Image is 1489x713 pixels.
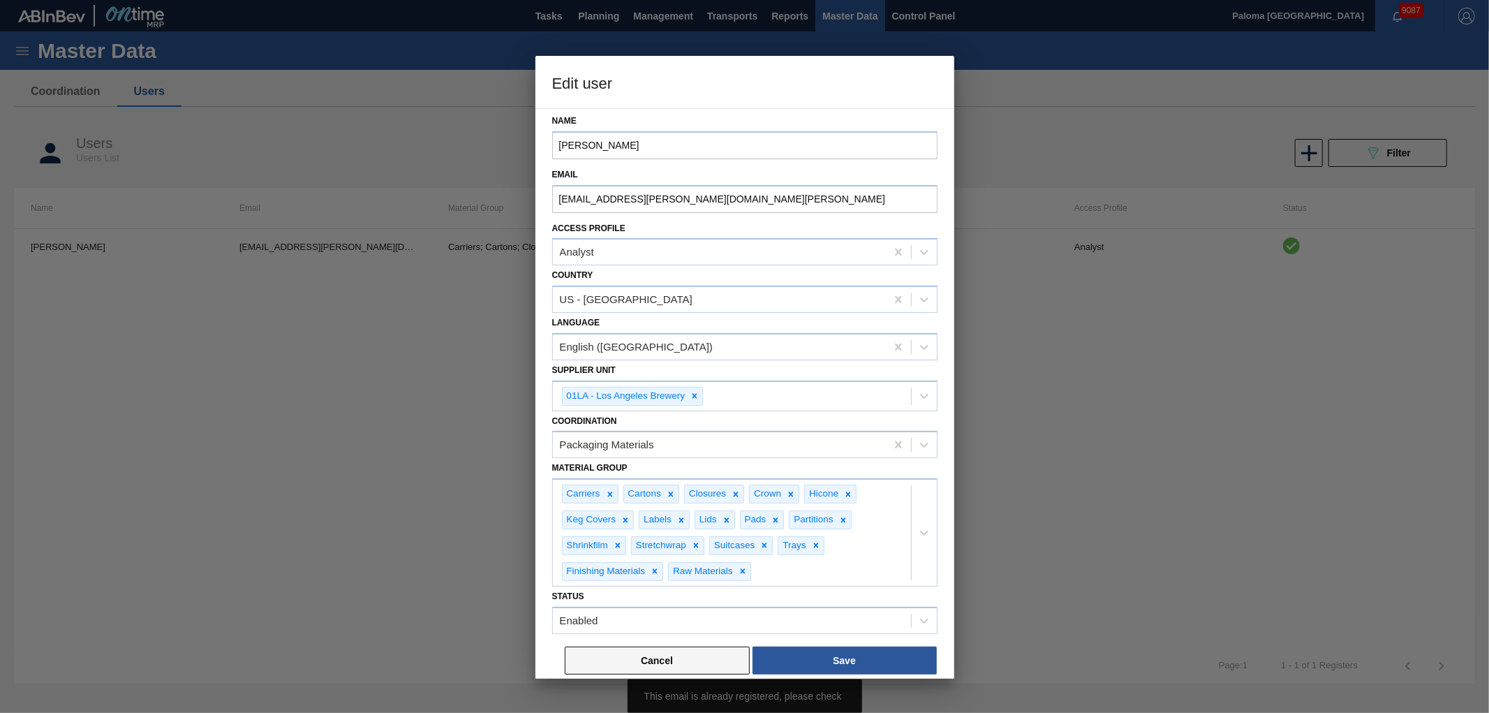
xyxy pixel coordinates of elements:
button: Save [753,647,937,675]
div: Stretchwrap [632,537,688,554]
div: Hicone [805,485,840,503]
label: Access Profile [552,223,625,233]
label: Status [552,591,584,601]
div: Lids [695,511,719,529]
div: Suitcases [710,537,757,554]
div: US - [GEOGRAPHIC_DATA] [560,294,692,306]
label: Language [552,318,600,328]
h3: Edit user [535,56,954,109]
div: Analyst [560,247,594,258]
div: Labels [639,511,674,529]
div: Cartons [624,485,663,503]
div: Crown [750,485,783,503]
div: Keg Covers [563,511,618,529]
div: Shrinkfilm [563,537,610,554]
label: Country [552,270,593,280]
label: Email [552,165,938,185]
div: Enabled [560,615,598,626]
div: Closures [685,485,728,503]
div: Partitions [790,511,835,529]
button: Cancel [565,647,750,675]
label: Supplier Unit [552,365,616,375]
div: Carriers [563,485,602,503]
div: Trays [778,537,808,554]
label: Material Group [552,463,628,473]
div: 01LA - Los Angeles Brewery [563,388,688,405]
label: Name [552,111,938,131]
div: Finishing Materials [563,563,648,580]
div: Pads [741,511,769,529]
div: Packaging Materials [560,439,654,451]
div: English ([GEOGRAPHIC_DATA]) [560,341,713,353]
div: Raw Materials [669,563,735,580]
label: Coordination [552,416,617,426]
